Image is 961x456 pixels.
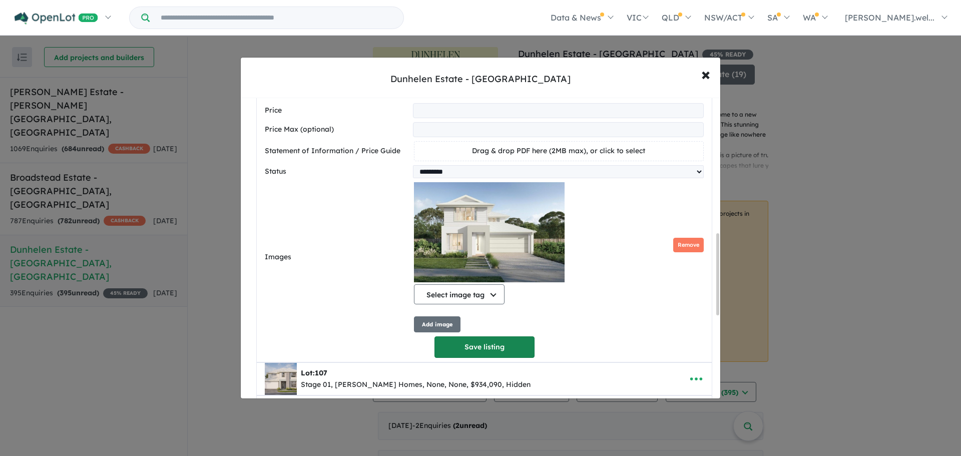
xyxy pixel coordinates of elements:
[414,284,505,304] button: Select image tag
[301,368,327,377] b: Lot:
[265,105,409,117] label: Price
[265,166,409,178] label: Status
[472,146,645,155] span: Drag & drop PDF here (2MB max), or click to select
[152,7,401,29] input: Try estate name, suburb, builder or developer
[414,316,460,333] button: Add image
[265,396,297,428] img: Dunhelen%20Estate%20-%20Greenvale%20-%20Lot%20234___1756691719.png
[434,336,535,358] button: Save listing
[265,363,297,395] img: Dunhelen%20Estate%20-%20Greenvale%20-%20Lot%20107___1748587236.jpg
[265,145,410,157] label: Statement of Information / Price Guide
[301,379,531,391] div: Stage 01, [PERSON_NAME] Homes, None, None, $934,090, Hidden
[673,238,704,252] button: Remove
[315,368,327,377] span: 107
[15,12,98,25] img: Openlot PRO Logo White
[701,63,710,85] span: ×
[265,251,410,263] label: Images
[845,13,934,23] span: [PERSON_NAME].wel...
[414,182,565,282] img: Dunhelen Estate - Greenvale - Lot 107
[265,124,409,136] label: Price Max (optional)
[390,73,571,86] div: Dunhelen Estate - [GEOGRAPHIC_DATA]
